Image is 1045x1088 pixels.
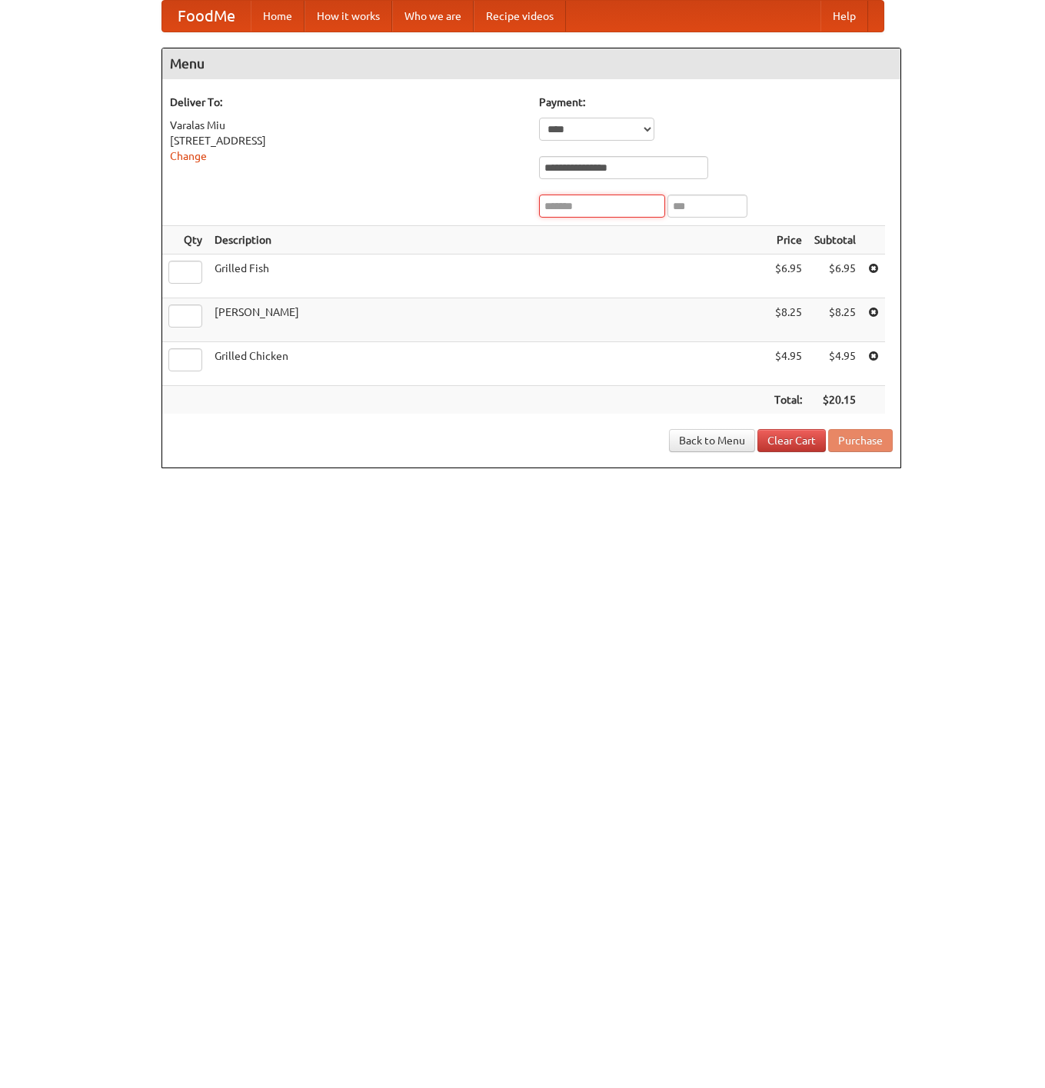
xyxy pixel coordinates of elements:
[768,386,808,414] th: Total:
[208,255,768,298] td: Grilled Fish
[474,1,566,32] a: Recipe videos
[808,342,862,386] td: $4.95
[768,255,808,298] td: $6.95
[808,255,862,298] td: $6.95
[170,133,524,148] div: [STREET_ADDRESS]
[669,429,755,452] a: Back to Menu
[757,429,826,452] a: Clear Cart
[170,150,207,162] a: Change
[768,298,808,342] td: $8.25
[828,429,893,452] button: Purchase
[808,298,862,342] td: $8.25
[208,342,768,386] td: Grilled Chicken
[170,118,524,133] div: Varalas Miu
[820,1,868,32] a: Help
[162,226,208,255] th: Qty
[208,298,768,342] td: [PERSON_NAME]
[162,1,251,32] a: FoodMe
[170,95,524,110] h5: Deliver To:
[392,1,474,32] a: Who we are
[808,226,862,255] th: Subtotal
[162,48,900,79] h4: Menu
[251,1,305,32] a: Home
[539,95,893,110] h5: Payment:
[208,226,768,255] th: Description
[768,342,808,386] td: $4.95
[768,226,808,255] th: Price
[305,1,392,32] a: How it works
[808,386,862,414] th: $20.15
